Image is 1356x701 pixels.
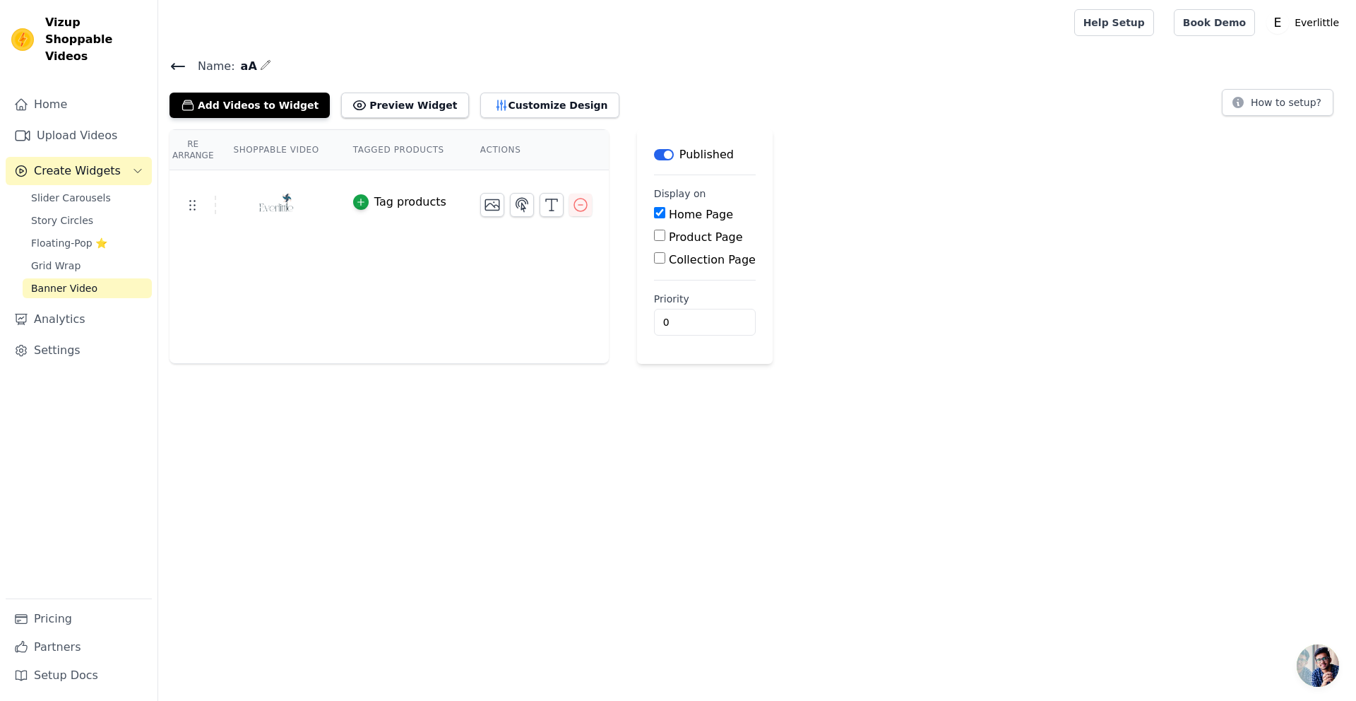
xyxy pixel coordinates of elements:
[235,58,257,75] span: aA
[1274,16,1282,30] text: E
[23,233,152,253] a: Floating-Pop ⭐
[654,292,756,306] label: Priority
[480,193,504,217] button: Change Thumbnail
[45,14,146,65] span: Vizup Shoppable Videos
[669,230,743,244] label: Product Page
[6,605,152,633] a: Pricing
[336,130,463,170] th: Tagged Products
[669,208,733,221] label: Home Page
[6,305,152,334] a: Analytics
[6,157,152,185] button: Create Widgets
[216,130,335,170] th: Shoppable Video
[31,259,81,273] span: Grid Wrap
[463,130,609,170] th: Actions
[374,194,446,211] div: Tag products
[169,93,330,118] button: Add Videos to Widget
[353,194,446,211] button: Tag products
[1222,99,1333,112] a: How to setup?
[23,188,152,208] a: Slider Carousels
[23,256,152,276] a: Grid Wrap
[31,191,111,205] span: Slider Carousels
[679,146,734,163] p: Published
[31,236,107,250] span: Floating-Pop ⭐
[341,93,468,118] button: Preview Widget
[480,93,619,118] button: Customize Design
[1174,9,1255,36] a: Book Demo
[6,661,152,690] a: Setup Docs
[260,57,271,76] div: Edit Name
[1074,9,1154,36] a: Help Setup
[1222,89,1333,116] button: How to setup?
[23,211,152,230] a: Story Circles
[34,163,121,179] span: Create Widgets
[23,278,152,298] a: Banner Video
[256,171,296,239] img: tn-cca307699c1243c9a4bcacf019e00fc9.png
[1289,10,1345,35] p: Everlittle
[169,130,216,170] th: Re Arrange
[669,253,756,266] label: Collection Page
[6,90,152,119] a: Home
[1266,10,1345,35] button: E Everlittle
[31,281,97,295] span: Banner Video
[6,336,152,365] a: Settings
[186,58,235,75] span: Name:
[1297,644,1339,687] div: Open chat
[6,633,152,661] a: Partners
[654,187,706,201] legend: Display on
[6,122,152,150] a: Upload Videos
[31,213,93,228] span: Story Circles
[11,28,34,51] img: Vizup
